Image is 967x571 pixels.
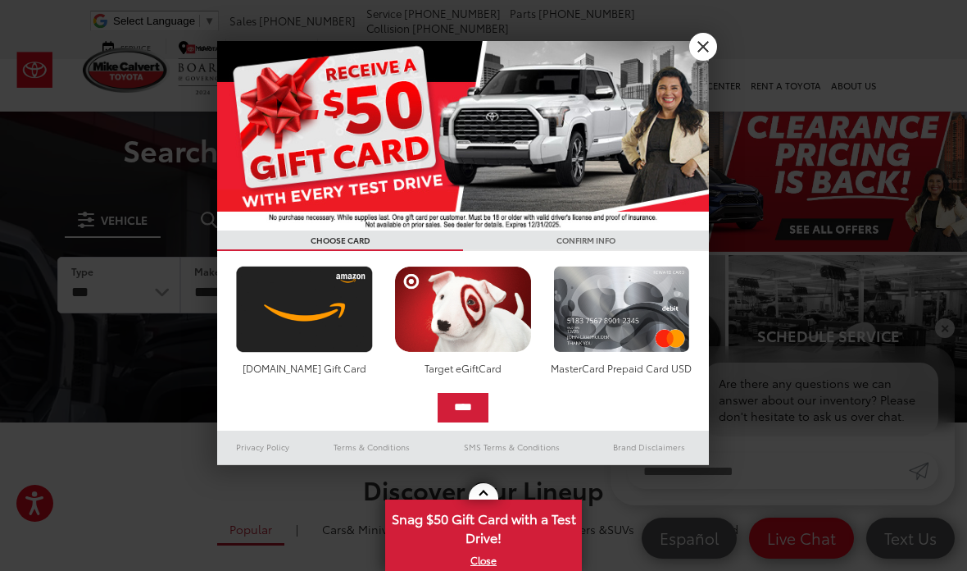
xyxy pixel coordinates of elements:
img: amazoncard.png [232,266,377,353]
img: 55838_top_625864.jpg [217,41,709,231]
div: MasterCard Prepaid Card USD [549,361,694,375]
a: Privacy Policy [217,437,309,457]
a: SMS Terms & Conditions [434,437,589,457]
div: [DOMAIN_NAME] Gift Card [232,361,377,375]
a: Terms & Conditions [309,437,434,457]
a: Brand Disclaimers [589,437,709,457]
h3: CHOOSE CARD [217,231,463,251]
div: Target eGiftCard [390,361,535,375]
img: targetcard.png [390,266,535,353]
span: Snag $50 Gift Card with a Test Drive! [387,501,580,551]
h3: CONFIRM INFO [463,231,709,251]
img: mastercard.png [549,266,694,353]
